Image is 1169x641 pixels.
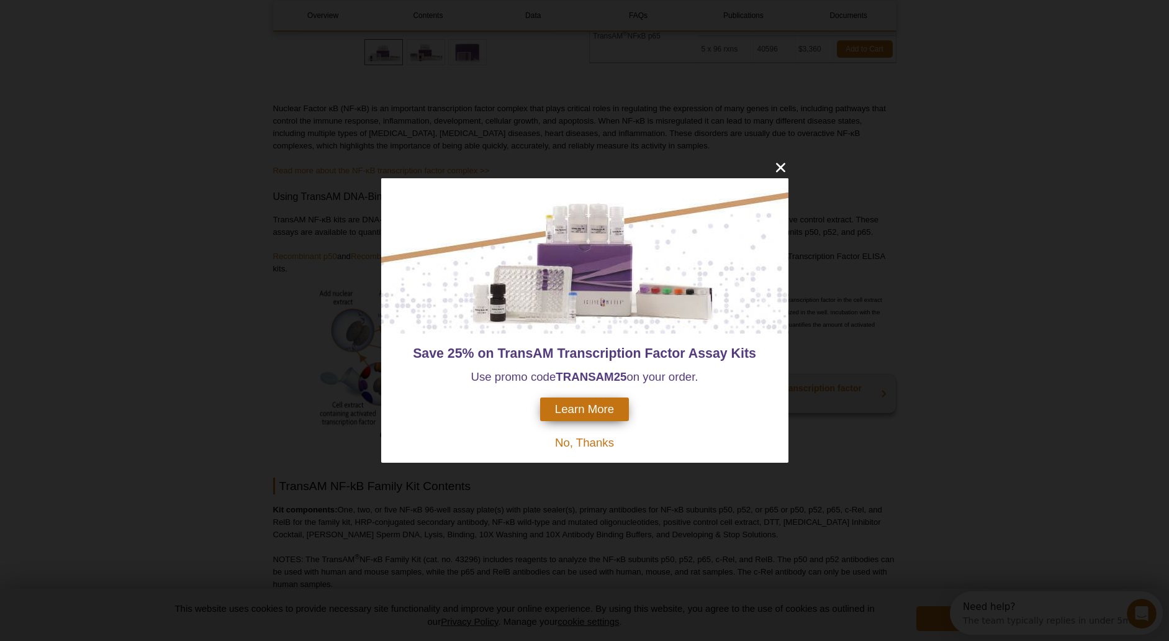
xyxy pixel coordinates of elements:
[5,5,218,39] div: Open Intercom Messenger
[614,370,627,383] strong: 25
[556,370,613,383] strong: TRANSAM
[13,11,181,20] div: Need help?
[13,20,181,34] div: The team typically replies in under 5m
[555,402,614,416] span: Learn More
[471,370,698,383] span: Use promo code on your order.
[773,160,788,175] button: close
[413,346,756,361] span: Save 25% on TransAM Transcription Factor Assay Kits
[555,436,614,449] span: No, Thanks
